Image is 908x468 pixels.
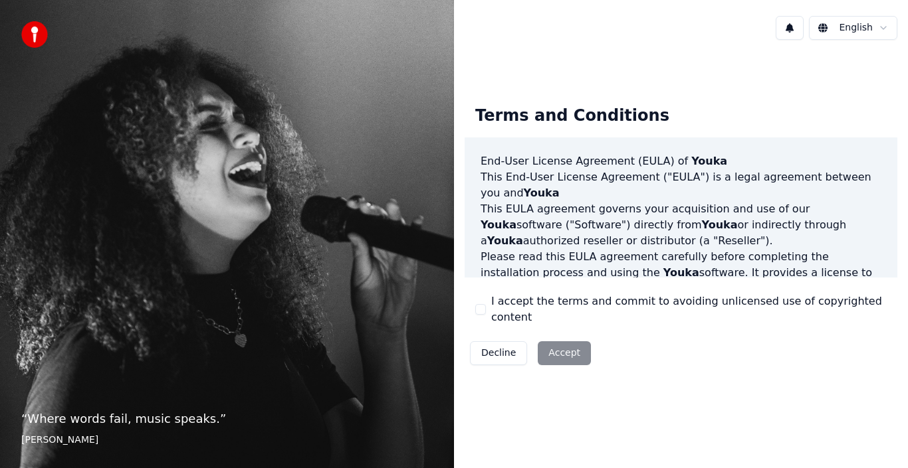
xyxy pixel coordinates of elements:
[487,234,523,247] span: Youka
[524,187,560,199] span: Youka
[481,249,881,313] p: Please read this EULA agreement carefully before completing the installation process and using th...
[21,410,433,428] p: “ Where words fail, music speaks. ”
[663,266,699,279] span: Youka
[491,293,887,325] label: I accept the terms and commit to avoiding unlicensed use of copyrighted content
[481,201,881,249] p: This EULA agreement governs your acquisition and use of our software ("Software") directly from o...
[481,153,881,169] h3: End-User License Agreement (EULA) of
[21,433,433,447] footer: [PERSON_NAME]
[21,21,48,48] img: youka
[465,95,680,137] div: Terms and Conditions
[481,169,881,201] p: This End-User License Agreement ("EULA") is a legal agreement between you and
[691,155,727,167] span: Youka
[470,341,527,365] button: Decline
[702,218,738,231] span: Youka
[481,218,516,231] span: Youka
